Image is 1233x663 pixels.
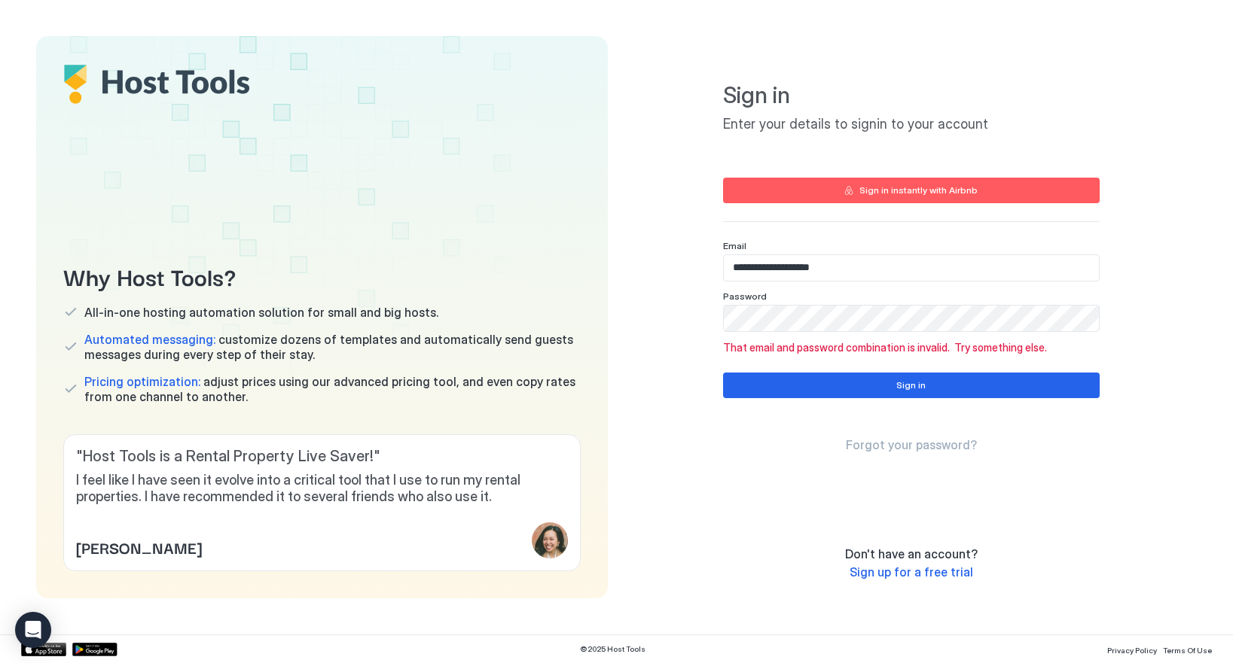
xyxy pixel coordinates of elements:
span: Privacy Policy [1107,646,1157,655]
span: I feel like I have seen it evolve into a critical tool that I use to run my rental properties. I ... [76,472,568,506]
a: Google Play Store [72,643,118,656]
span: Automated messaging: [84,332,215,347]
span: That email and password combination is invalid. Try something else. [723,341,1100,354]
span: Email [723,240,746,251]
span: Password [723,290,767,302]
a: Privacy Policy [1107,641,1157,657]
a: App Store [21,643,66,656]
div: Open Intercom Messenger [15,612,51,648]
button: Sign in [723,373,1100,398]
button: Sign in instantly with Airbnb [723,178,1100,203]
input: Input Field [724,255,1099,281]
span: [PERSON_NAME] [76,536,202,558]
span: Sign in [723,81,1100,110]
span: © 2025 Host Tools [580,644,645,654]
span: Don't have an account? [845,546,978,561]
a: Sign up for a free trial [850,564,973,580]
input: Input Field [724,306,1099,331]
div: profile [532,522,568,558]
a: Forgot your password? [846,437,977,453]
span: All-in-one hosting automation solution for small and big hosts. [84,305,438,320]
span: Sign up for a free trial [850,564,973,579]
div: Sign in [896,379,926,392]
a: Terms Of Use [1163,641,1212,657]
span: Why Host Tools? [63,259,581,293]
span: adjust prices using our advanced pricing tool, and even copy rates from one channel to another. [84,374,581,404]
div: Sign in instantly with Airbnb [859,184,978,197]
span: Terms Of Use [1163,646,1212,655]
span: Enter your details to signin to your account [723,116,1100,133]
span: customize dozens of templates and automatically send guests messages during every step of their s... [84,332,581,362]
span: " Host Tools is a Rental Property Live Saver! " [76,447,568,466]
span: Pricing optimization: [84,374,200,389]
